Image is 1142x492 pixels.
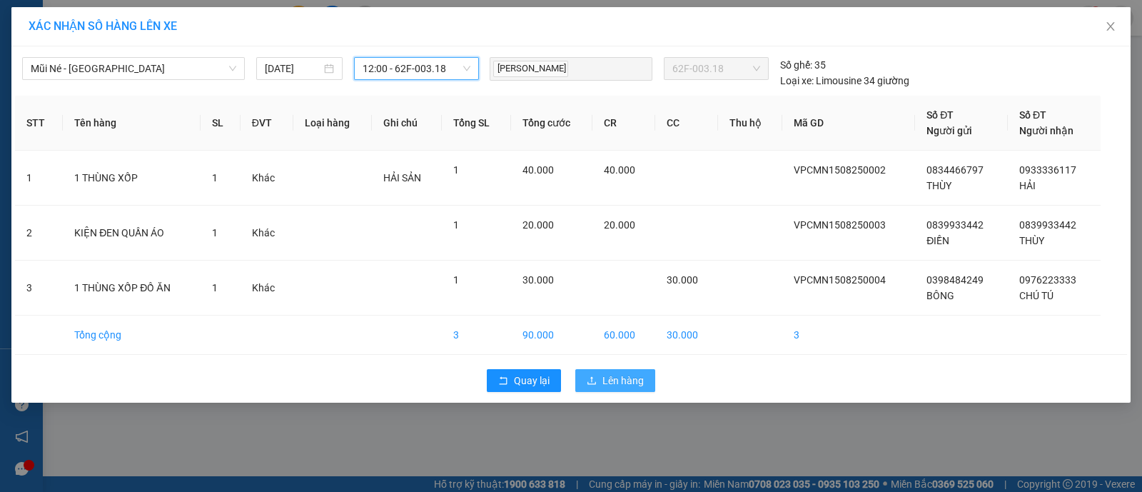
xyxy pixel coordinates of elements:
span: close [1105,21,1116,32]
span: THÙY [926,180,951,191]
span: 1 [212,282,218,293]
span: 12:00 - 62F-003.18 [363,58,470,79]
span: 40.000 [604,164,635,176]
div: hà [GEOGRAPHIC_DATA] [12,46,157,81]
span: Số ghế: [780,57,812,73]
div: VP [PERSON_NAME] [12,12,157,46]
span: Số ĐT [926,109,954,121]
span: 1 [212,227,218,239]
span: 0933336117 [1019,164,1076,176]
span: 20.000 [522,219,554,231]
span: 1 [453,274,459,286]
span: HẢI SẢN [383,172,421,184]
span: 1 [453,219,459,231]
span: CHÚ TÚ [1019,290,1053,301]
th: Tên hàng [63,96,201,151]
span: Nhận: [167,14,201,29]
span: 1 [453,164,459,176]
span: 0834466797 [926,164,984,176]
span: 0976223333 [1019,274,1076,286]
span: 40.000 [522,164,554,176]
th: Thu hộ [718,96,782,151]
span: BÔNG [926,290,954,301]
span: 20.000 [604,219,635,231]
span: upload [587,376,597,387]
span: Quay lại [514,373,550,388]
td: KIỆN ĐEN QUẦN ÁO [63,206,201,261]
span: rollback [498,376,508,387]
div: VP [GEOGRAPHIC_DATA] [167,12,312,46]
span: VPCMN1508250004 [794,274,886,286]
td: Tổng cộng [63,316,201,355]
button: uploadLên hàng [575,369,655,392]
span: VPCMN1508250002 [794,164,886,176]
button: Close [1091,7,1131,47]
span: Người gửi [926,125,972,136]
td: 1 THÙNG XỐP [63,151,201,206]
span: Gửi: [12,14,34,29]
span: 30.000 [522,274,554,286]
span: 0839933442 [1019,219,1076,231]
div: 0939578793 [12,81,157,101]
div: 0839933442 [167,64,312,84]
span: ĐIỀN [926,235,949,246]
th: Tổng cước [511,96,593,151]
span: 0839933442 [926,219,984,231]
span: 30.000 [667,274,698,286]
th: Loại hàng [293,96,372,151]
span: 0398484249 [926,274,984,286]
th: ĐVT [241,96,293,151]
td: 30.000 [655,316,718,355]
td: Khác [241,261,293,316]
td: 2 [15,206,63,261]
span: [PERSON_NAME] [493,61,568,77]
td: 1 THÙNG XỐP ĐỒ ĂN [63,261,201,316]
td: 3 [442,316,510,355]
div: ĐIỀN [167,46,312,64]
span: THÙY [1019,235,1044,246]
th: Tổng SL [442,96,510,151]
td: 1 [15,151,63,206]
span: 1 [212,172,218,184]
span: Lên hàng [602,373,644,388]
span: HẢI [1019,180,1036,191]
th: SL [201,96,241,151]
div: 35 [780,57,826,73]
span: Mũi Né - Sài Gòn [31,58,236,79]
th: CR [592,96,655,151]
td: Khác [241,206,293,261]
td: 90.000 [511,316,593,355]
td: Khác [241,151,293,206]
th: Ghi chú [372,96,443,151]
th: STT [15,96,63,151]
td: 3 [782,316,916,355]
span: 62F-003.18 [672,58,760,79]
td: 3 [15,261,63,316]
span: Loại xe: [780,73,814,89]
div: Limousine 34 giường [780,73,909,89]
span: VPCMN1508250003 [794,219,886,231]
td: 60.000 [592,316,655,355]
input: 15/08/2025 [265,61,321,76]
span: XÁC NHẬN SỐ HÀNG LÊN XE [29,19,177,33]
span: Người nhận [1019,125,1073,136]
button: rollbackQuay lại [487,369,561,392]
th: CC [655,96,718,151]
span: Số ĐT [1019,109,1046,121]
th: Mã GD [782,96,916,151]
